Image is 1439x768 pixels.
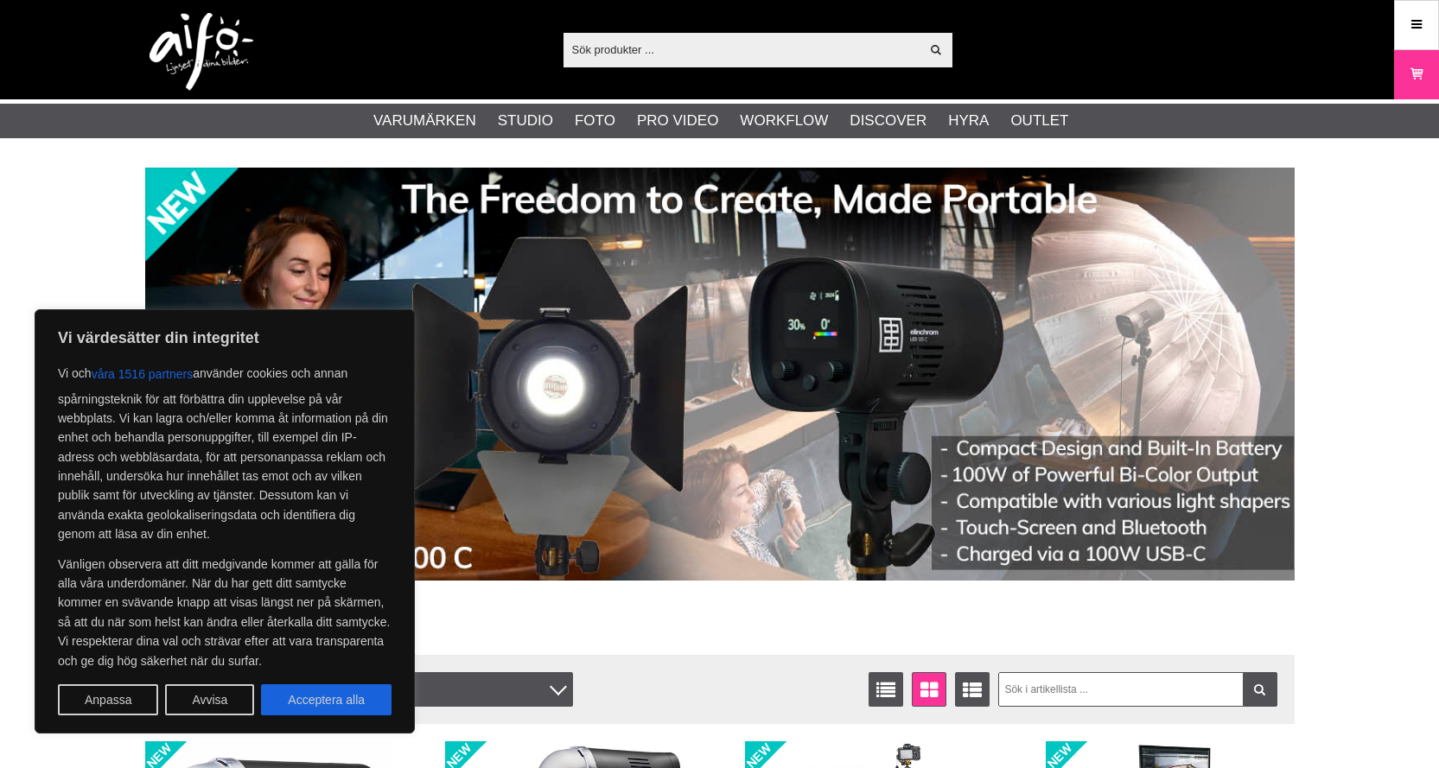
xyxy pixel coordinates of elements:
p: Vi värdesätter din integritet [58,327,392,348]
button: Anpassa [58,684,158,715]
button: Avvisa [165,684,254,715]
a: Fönstervisning [912,672,946,707]
a: Utökad listvisning [955,672,990,707]
p: Vi och använder cookies och annan spårningsteknik för att förbättra din upplevelse på vår webbpla... [58,359,392,544]
div: Vi värdesätter din integritet [35,309,415,733]
a: Workflow [740,110,828,132]
button: våra 1516 partners [92,359,194,390]
a: Studio [498,110,553,132]
a: Listvisning [869,672,903,707]
button: Acceptera alla [261,684,392,715]
a: Foto [575,110,615,132]
a: Filtrera [1243,672,1277,707]
a: Hyra [948,110,989,132]
input: Sök produkter ... [564,36,920,62]
p: Vänligen observera att ditt medgivande kommer att gälla för alla våra underdomäner. När du har ge... [58,555,392,670]
img: Annons:002 banner-elin-led100c11390x.jpg [145,168,1295,581]
a: Varumärken [373,110,476,132]
div: Filter [340,672,573,707]
img: logo.png [150,13,253,91]
a: Discover [850,110,926,132]
a: Pro Video [637,110,718,132]
a: Outlet [1010,110,1068,132]
input: Sök i artikellista ... [998,672,1277,707]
